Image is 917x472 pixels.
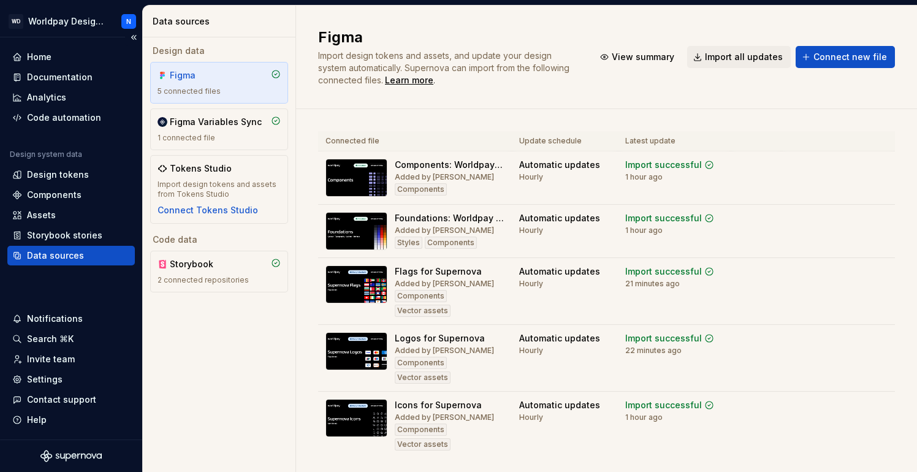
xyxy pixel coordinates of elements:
[625,332,702,344] div: Import successful
[395,172,494,182] div: Added by [PERSON_NAME]
[7,329,135,349] button: Search ⌘K
[126,17,131,26] div: N
[27,189,82,201] div: Components
[7,67,135,87] a: Documentation
[395,399,482,411] div: Icons for Supernova
[395,424,447,436] div: Components
[625,399,702,411] div: Import successful
[2,8,140,34] button: WDWorldpay Design SystemN
[158,275,281,285] div: 2 connected repositories
[519,346,543,356] div: Hourly
[519,172,543,182] div: Hourly
[150,251,288,292] a: Storybook2 connected repositories
[7,349,135,369] a: Invite team
[7,185,135,205] a: Components
[395,438,451,451] div: Vector assets
[687,46,791,68] button: Import all updates
[7,246,135,265] a: Data sources
[27,51,51,63] div: Home
[9,14,23,29] div: WD
[7,47,135,67] a: Home
[27,169,89,181] div: Design tokens
[27,333,74,345] div: Search ⌘K
[519,226,543,235] div: Hourly
[625,159,702,171] div: Import successful
[625,279,680,289] div: 21 minutes ago
[395,332,485,344] div: Logos for Supernova
[519,399,600,411] div: Automatic updates
[28,15,107,28] div: Worldpay Design System
[27,313,83,325] div: Notifications
[395,346,494,356] div: Added by [PERSON_NAME]
[158,180,281,199] div: Import design tokens and assets from Tokens Studio
[7,309,135,329] button: Notifications
[40,450,102,462] svg: Supernova Logo
[27,353,75,365] div: Invite team
[27,112,101,124] div: Code automation
[27,91,66,104] div: Analytics
[7,370,135,389] a: Settings
[158,86,281,96] div: 5 connected files
[796,46,895,68] button: Connect new file
[7,390,135,409] button: Contact support
[150,108,288,150] a: Figma Variables Sync1 connected file
[519,212,600,224] div: Automatic updates
[395,357,447,369] div: Components
[10,150,82,159] div: Design system data
[170,258,229,270] div: Storybook
[395,226,494,235] div: Added by [PERSON_NAME]
[395,305,451,317] div: Vector assets
[519,159,600,171] div: Automatic updates
[7,108,135,128] a: Code automation
[395,413,494,422] div: Added by [PERSON_NAME]
[150,62,288,104] a: Figma5 connected files
[395,290,447,302] div: Components
[158,133,281,143] div: 1 connected file
[395,183,447,196] div: Components
[385,74,433,86] a: Learn more
[594,46,682,68] button: View summary
[625,226,663,235] div: 1 hour ago
[395,237,422,249] div: Styles
[395,212,504,224] div: Foundations: Worldpay Design System
[7,205,135,225] a: Assets
[170,162,232,175] div: Tokens Studio
[7,165,135,185] a: Design tokens
[27,373,63,386] div: Settings
[125,29,142,46] button: Collapse sidebar
[395,279,494,289] div: Added by [PERSON_NAME]
[158,204,258,216] button: Connect Tokens Studio
[519,279,543,289] div: Hourly
[625,172,663,182] div: 1 hour ago
[625,212,702,224] div: Import successful
[395,159,504,171] div: Components: Worldpay Design System
[27,249,84,262] div: Data sources
[7,226,135,245] a: Storybook stories
[618,131,731,151] th: Latest update
[512,131,618,151] th: Update schedule
[27,394,96,406] div: Contact support
[170,116,262,128] div: Figma Variables Sync
[318,28,579,47] h2: Figma
[625,265,702,278] div: Import successful
[27,229,102,242] div: Storybook stories
[383,76,435,85] span: .
[7,88,135,107] a: Analytics
[318,50,572,85] span: Import design tokens and assets, and update your design system automatically. Supernova can impor...
[153,15,291,28] div: Data sources
[150,45,288,57] div: Design data
[519,413,543,422] div: Hourly
[625,413,663,422] div: 1 hour ago
[813,51,887,63] span: Connect new file
[625,346,682,356] div: 22 minutes ago
[150,155,288,224] a: Tokens StudioImport design tokens and assets from Tokens StudioConnect Tokens Studio
[318,131,512,151] th: Connected file
[612,51,674,63] span: View summary
[705,51,783,63] span: Import all updates
[27,414,47,426] div: Help
[519,332,600,344] div: Automatic updates
[7,410,135,430] button: Help
[519,265,600,278] div: Automatic updates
